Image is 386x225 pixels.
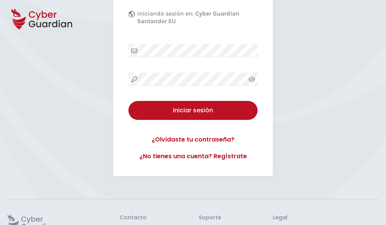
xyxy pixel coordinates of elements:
a: ¿Olvidaste tu contraseña? [128,135,258,144]
h3: Soporte [199,214,221,221]
div: Iniciar sesión [134,106,252,115]
h3: Contacto [120,214,147,221]
button: Iniciar sesión [128,101,258,120]
a: ¿No tienes una cuenta? Regístrate [128,152,258,161]
h3: Legal [273,214,378,221]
